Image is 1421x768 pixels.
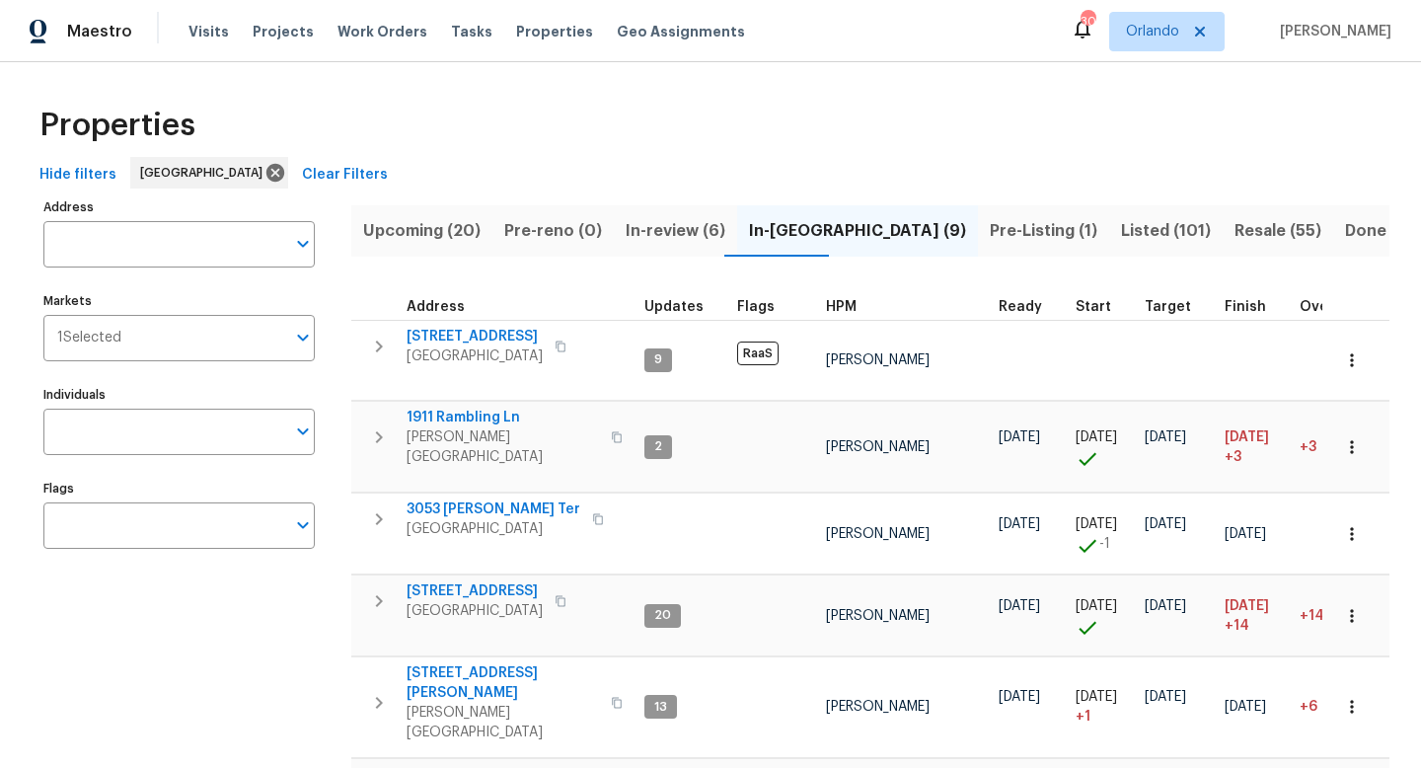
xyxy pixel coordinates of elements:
span: Orlando [1126,22,1179,41]
span: [DATE] [1076,430,1117,444]
span: Projects [253,22,314,41]
span: Geo Assignments [617,22,745,41]
span: [DATE] [1076,517,1117,531]
span: [DATE] [1225,700,1266,714]
span: [DATE] [1225,527,1266,541]
span: Hide filters [39,163,116,188]
span: Listed (101) [1121,217,1211,245]
td: Scheduled to finish 14 day(s) late [1217,576,1292,656]
span: +14 [1225,616,1249,636]
button: Hide filters [32,157,124,193]
button: Clear Filters [294,157,396,193]
span: [DATE] [999,599,1040,613]
button: Open [289,324,317,351]
span: In-review (6) [626,217,725,245]
span: Address [407,300,465,314]
span: Target [1145,300,1191,314]
td: Scheduled to finish 3 day(s) late [1217,402,1292,493]
span: [GEOGRAPHIC_DATA] [407,519,580,539]
span: Pre-Listing (1) [990,217,1097,245]
label: Flags [43,483,315,495]
span: Clear Filters [302,163,388,188]
span: RaaS [737,342,779,365]
span: Finish [1225,300,1266,314]
td: 14 day(s) past target finish date [1292,576,1377,656]
span: +14 [1300,609,1324,623]
span: [DATE] [1225,430,1269,444]
span: +6 [1300,700,1317,714]
span: [PERSON_NAME] [826,609,930,623]
span: Maestro [67,22,132,41]
span: +3 [1225,447,1241,467]
span: [DATE] [1145,517,1186,531]
span: [STREET_ADDRESS] [407,581,543,601]
span: [DATE] [999,430,1040,444]
span: [PERSON_NAME] [826,700,930,714]
td: Project started 1 days early [1068,494,1137,575]
span: [DATE] [1145,599,1186,613]
span: Work Orders [337,22,427,41]
div: 30 [1081,12,1094,32]
span: [DATE] [1076,690,1117,704]
div: Actual renovation start date [1076,300,1129,314]
button: Open [289,511,317,539]
span: [PERSON_NAME][GEOGRAPHIC_DATA] [407,703,599,742]
label: Markets [43,295,315,307]
span: Flags [737,300,775,314]
span: 13 [646,699,675,716]
span: [PERSON_NAME] [1272,22,1391,41]
span: Updates [644,300,704,314]
span: [PERSON_NAME][GEOGRAPHIC_DATA] [407,427,599,467]
span: Upcoming (20) [363,217,481,245]
label: Address [43,201,315,213]
span: HPM [826,300,857,314]
span: [STREET_ADDRESS] [407,327,543,346]
td: 6 day(s) past target finish date [1292,657,1377,758]
span: [PERSON_NAME] [826,440,930,454]
span: [PERSON_NAME] [826,527,930,541]
span: 1911 Rambling Ln [407,408,599,427]
span: [GEOGRAPHIC_DATA] [407,601,543,621]
span: [STREET_ADDRESS][PERSON_NAME] [407,663,599,703]
span: [PERSON_NAME] [826,353,930,367]
span: [DATE] [999,517,1040,531]
span: 2 [646,438,670,455]
span: Pre-reno (0) [504,217,602,245]
span: -1 [1099,534,1110,554]
span: [DATE] [1225,599,1269,613]
span: Start [1076,300,1111,314]
span: [GEOGRAPHIC_DATA] [407,346,543,366]
span: Visits [188,22,229,41]
label: Individuals [43,389,315,401]
td: Project started 1 days late [1068,657,1137,758]
span: 3053 [PERSON_NAME] Ter [407,499,580,519]
div: Days past target finish date [1300,300,1369,314]
span: Properties [39,115,195,135]
span: [DATE] [1145,430,1186,444]
div: Earliest renovation start date (first business day after COE or Checkout) [999,300,1060,314]
button: Open [289,418,317,445]
div: Target renovation project end date [1145,300,1209,314]
span: 1 Selected [57,330,121,346]
td: Project started on time [1068,402,1137,493]
span: Tasks [451,25,492,38]
span: Properties [516,22,593,41]
span: Ready [999,300,1042,314]
div: Projected renovation finish date [1225,300,1284,314]
span: 9 [646,351,670,368]
span: [GEOGRAPHIC_DATA] [140,163,270,183]
span: Overall [1300,300,1351,314]
div: [GEOGRAPHIC_DATA] [130,157,288,189]
span: [DATE] [1145,690,1186,704]
span: [DATE] [1076,599,1117,613]
button: Open [289,230,317,258]
span: + 1 [1076,707,1090,727]
td: Project started on time [1068,576,1137,656]
span: +3 [1300,440,1316,454]
span: 20 [646,607,679,624]
span: Resale (55) [1234,217,1321,245]
span: [DATE] [999,690,1040,704]
td: 3 day(s) past target finish date [1292,402,1377,493]
span: In-[GEOGRAPHIC_DATA] (9) [749,217,966,245]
